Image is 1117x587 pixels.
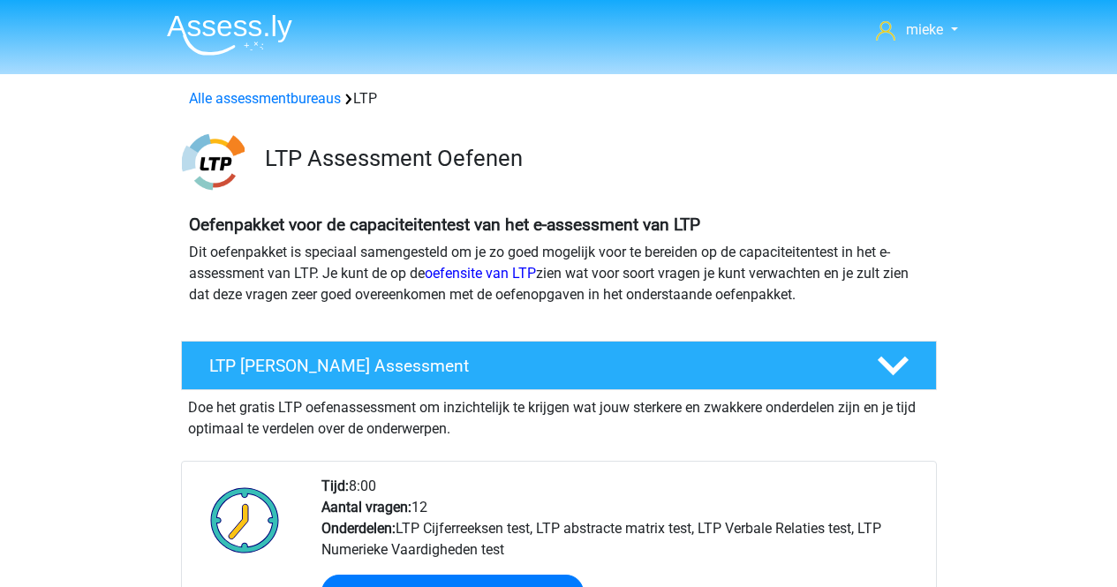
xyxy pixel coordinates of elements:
[189,90,341,107] a: Alle assessmentbureaus
[321,520,396,537] b: Onderdelen:
[869,19,964,41] a: mieke
[265,145,923,172] h3: LTP Assessment Oefenen
[425,265,536,282] a: oefensite van LTP
[181,390,937,440] div: Doe het gratis LTP oefenassessment om inzichtelijk te krijgen wat jouw sterkere en zwakkere onder...
[174,341,944,390] a: LTP [PERSON_NAME] Assessment
[209,356,849,376] h4: LTP [PERSON_NAME] Assessment
[182,88,936,109] div: LTP
[321,478,349,494] b: Tijd:
[182,131,245,193] img: ltp.png
[189,242,929,305] p: Dit oefenpakket is speciaal samengesteld om je zo goed mogelijk voor te bereiden op de capaciteit...
[200,476,290,564] img: Klok
[189,214,700,235] b: Oefenpakket voor de capaciteitentest van het e-assessment van LTP
[321,499,411,516] b: Aantal vragen:
[906,21,943,38] span: mieke
[167,14,292,56] img: Assessly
